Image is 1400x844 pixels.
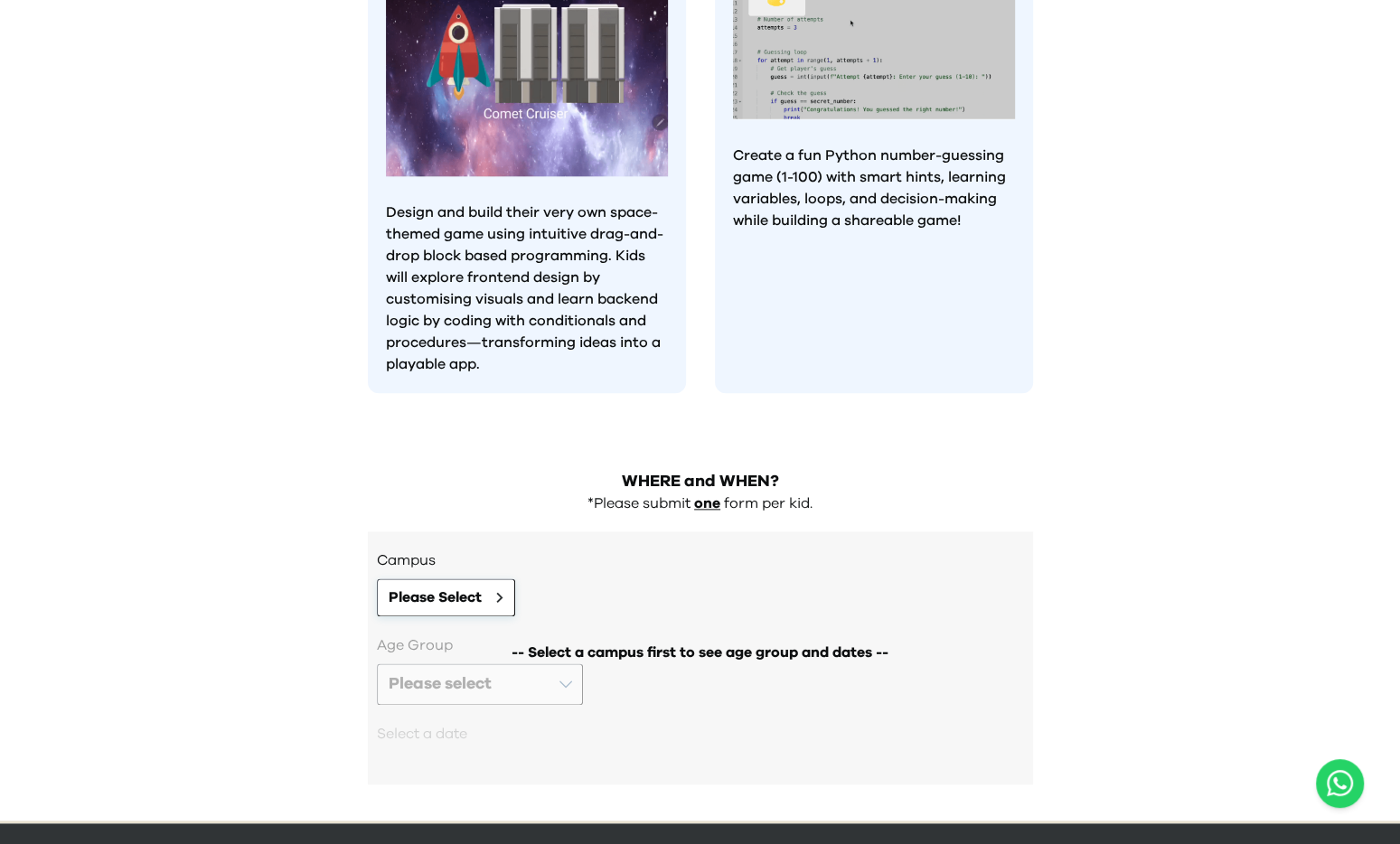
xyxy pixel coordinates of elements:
a: Chat with us on WhatsApp [1316,759,1364,808]
p: Design and build their very own space-themed game using intuitive drag-and-drop block based progr... [386,202,668,375]
h3: Campus [377,549,1024,571]
p: Create a fun Python number-guessing game (1-100) with smart hints, learning variables, loops, and... [733,145,1015,231]
div: *Please submit form per kid. [368,494,1033,513]
span: Please Select [389,586,482,608]
button: Open WhatsApp chat [1316,759,1364,808]
span: -- Select a campus first to see age group and dates -- [512,642,888,663]
button: Please Select [377,578,515,616]
h2: WHERE and WHEN? [368,469,1033,494]
p: one [694,494,720,513]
